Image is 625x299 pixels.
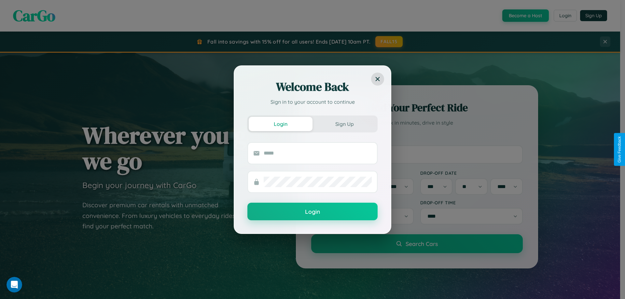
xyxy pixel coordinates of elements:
[7,277,22,292] iframe: Intercom live chat
[249,117,312,131] button: Login
[247,79,378,95] h2: Welcome Back
[312,117,376,131] button: Sign Up
[617,136,622,163] div: Give Feedback
[247,203,378,220] button: Login
[247,98,378,106] p: Sign in to your account to continue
